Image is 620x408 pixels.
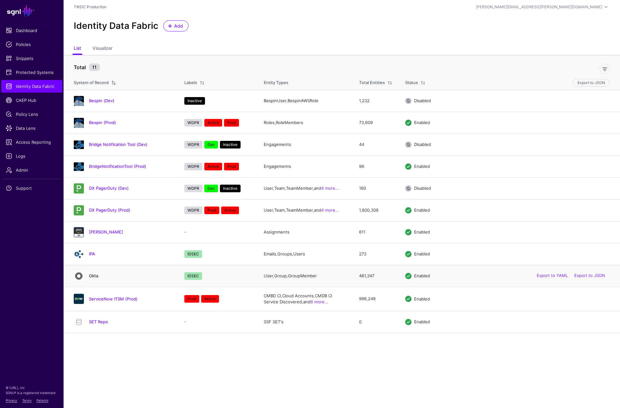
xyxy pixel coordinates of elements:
[184,207,202,214] span: WDPR
[184,80,197,86] div: Labels
[6,398,17,402] a: Privacy
[178,221,257,243] td: -
[414,273,430,278] span: Enabled
[573,79,610,87] button: Export to JSON
[353,265,399,287] td: 461,347
[414,98,431,103] span: Disabled
[89,142,147,147] a: Bridge Notification Tool (Dev)
[74,118,84,128] img: svg+xml;base64,PHN2ZyB2ZXJzaW9uPSIxLjEiIGlkPSJMYXllcl8xIiB4bWxucz0iaHR0cDovL3d3dy53My5vcmcvMjAwMC...
[184,272,202,280] span: IDSEC
[37,398,48,402] a: Patents
[353,221,399,243] td: 611
[257,199,353,221] td: User, Team, TeamMember, and
[89,120,116,125] a: Bespin (Prod)
[204,185,218,192] span: Dev
[221,207,239,214] span: Active
[353,243,399,265] td: 273
[184,295,199,303] span: Prod
[6,83,58,89] span: Identity Data Fabric
[163,20,188,31] a: Add
[6,153,58,159] span: Logs
[174,23,184,29] span: Add
[537,273,568,278] a: Export to YAML
[74,249,84,259] img: svg+xml;base64,PD94bWwgdmVyc2lvbj0iMS4wIiBlbmNvZGluZz0iVVRGLTgiIHN0YW5kYWxvbmU9Im5vIj8+CjwhLS0gQ3...
[6,69,58,76] span: Protected Systems
[1,94,62,107] a: CAEP Hub
[184,185,202,192] span: WDPR
[220,141,241,148] span: Inactive
[405,80,418,86] div: Status
[6,390,58,395] p: SGNL® is a registered trademark
[184,141,202,148] span: WDPR
[89,186,129,191] a: DX PagerDuty (Dev)
[4,4,60,18] a: SGNL
[414,186,431,191] span: Disabled
[89,273,98,278] a: Okta
[6,385,58,390] p: © [URL], Inc
[257,90,353,112] td: BespinUser, BespinAWSRole
[74,96,84,106] img: svg+xml;base64,PHN2ZyB2ZXJzaW9uPSIxLjEiIGlkPSJMYXllcl8xIiB4bWxucz0iaHR0cDovL3d3dy53My5vcmcvMjAwMC...
[184,119,202,127] span: WDPR
[204,207,219,214] span: Prod
[414,296,430,301] span: Enabled
[6,111,58,117] span: Policy Lens
[204,163,222,170] span: Active
[1,164,62,176] a: Admin
[184,163,202,170] span: WDPR
[92,43,112,55] a: Visualizer
[414,142,431,147] span: Disabled
[6,125,58,131] span: Data Lens
[74,4,106,9] a: TWDC Production
[414,251,430,256] span: Enabled
[353,155,399,177] td: 96
[1,108,62,121] a: Policy Lens
[6,27,58,34] span: Dashboard
[184,250,202,258] span: IDSEC
[74,271,84,281] img: svg+xml;base64,PHN2ZyB3aWR0aD0iNjQiIGhlaWdodD0iNjQiIHZpZXdCb3g9IjAgMCA2NCA2NCIgZmlsbD0ibm9uZSIgeG...
[414,164,430,169] span: Enabled
[74,64,86,70] strong: Total
[224,163,239,170] span: Prod
[1,122,62,135] a: Data Lens
[353,177,399,199] td: 160
[1,150,62,162] a: Logs
[178,311,257,333] td: -
[1,38,62,51] a: Policies
[257,221,353,243] td: Assignments
[353,134,399,155] td: 44
[353,90,399,112] td: 1,232
[414,319,430,324] span: Enabled
[414,229,430,234] span: Enabled
[6,97,58,103] span: CAEP Hub
[89,296,138,301] a: ServiceNow ITSM (Prod)
[257,177,353,199] td: User, Team, TeamMember, and
[204,141,218,148] span: Dev
[353,199,399,221] td: 1,800,308
[353,287,399,311] td: 996,248
[359,80,385,86] div: Total Entities
[6,185,58,191] span: Support
[201,295,219,303] span: Active
[353,112,399,134] td: 73,609
[1,136,62,148] a: Access Reporting
[414,120,430,125] span: Enabled
[74,294,84,304] img: svg+xml;base64,PHN2ZyB3aWR0aD0iNjQiIGhlaWdodD0iNjQiIHZpZXdCb3g9IjAgMCA2NCA2NCIgZmlsbD0ibm9uZSIgeG...
[414,207,430,213] span: Enabled
[257,112,353,134] td: Roles, RoleMembers
[89,63,100,71] small: 11
[353,311,399,333] td: 0
[6,167,58,173] span: Admin
[476,4,602,10] div: [PERSON_NAME][EMAIL_ADDRESS][PERSON_NAME][DOMAIN_NAME]
[89,164,146,169] a: BridgeNotificationTool (Prod)
[257,287,353,311] td: CMBD CI, Cloud Accounts, CMDB CI Service Discovered, and
[321,186,339,191] a: 4 more...
[220,185,241,192] span: Inactive
[74,161,84,172] img: svg+xml;base64,PHN2ZyB2ZXJzaW9uPSIxLjEiIGlkPSJMYXllcl8xIiB4bWxucz0iaHR0cDovL3d3dy53My5vcmcvMjAwMC...
[74,205,84,215] img: svg+xml;base64,PHN2ZyB3aWR0aD0iNjQiIGhlaWdodD0iNjQiIHZpZXdCb3g9IjAgMCA2NCA2NCIgZmlsbD0ibm9uZSIgeG...
[1,80,62,93] a: Identity Data Fabric
[204,119,222,127] span: Active
[89,98,114,103] a: Bespin (Dev)
[74,80,109,86] div: System of Record
[89,251,95,256] a: IPA
[6,55,58,62] span: Snippets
